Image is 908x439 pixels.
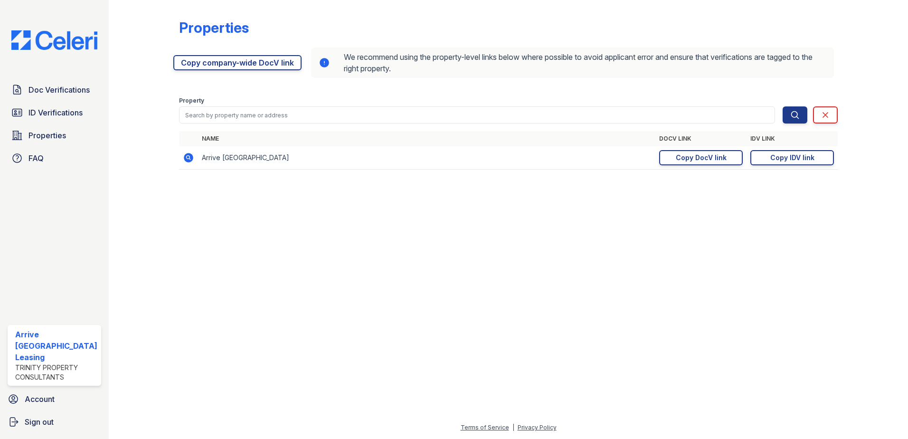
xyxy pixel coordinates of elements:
th: IDV Link [747,131,838,146]
td: Arrive [GEOGRAPHIC_DATA] [198,146,656,170]
div: Properties [179,19,249,36]
span: Properties [28,130,66,141]
div: Arrive [GEOGRAPHIC_DATA] Leasing [15,329,97,363]
a: Sign out [4,412,105,431]
a: Privacy Policy [518,424,557,431]
div: Copy IDV link [770,153,814,162]
span: ID Verifications [28,107,83,118]
span: Sign out [25,416,54,428]
th: Name [198,131,656,146]
div: Trinity Property Consultants [15,363,97,382]
a: Doc Verifications [8,80,101,99]
span: Doc Verifications [28,84,90,95]
img: CE_Logo_Blue-a8612792a0a2168367f1c8372b55b34899dd931a85d93a1a3d3e32e68fde9ad4.png [4,30,105,50]
input: Search by property name or address [179,106,776,124]
a: ID Verifications [8,103,101,122]
th: DocV Link [655,131,747,146]
a: Copy DocV link [659,150,743,165]
a: FAQ [8,149,101,168]
a: Terms of Service [461,424,509,431]
a: Copy company-wide DocV link [173,55,302,70]
span: FAQ [28,153,44,164]
a: Copy IDV link [750,150,834,165]
span: Account [25,393,55,405]
div: | [512,424,514,431]
a: Properties [8,126,101,145]
label: Property [179,97,204,105]
a: Account [4,390,105,409]
div: We recommend using the property-level links below where possible to avoid applicant error and ens... [311,48,834,78]
div: Copy DocV link [676,153,727,162]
